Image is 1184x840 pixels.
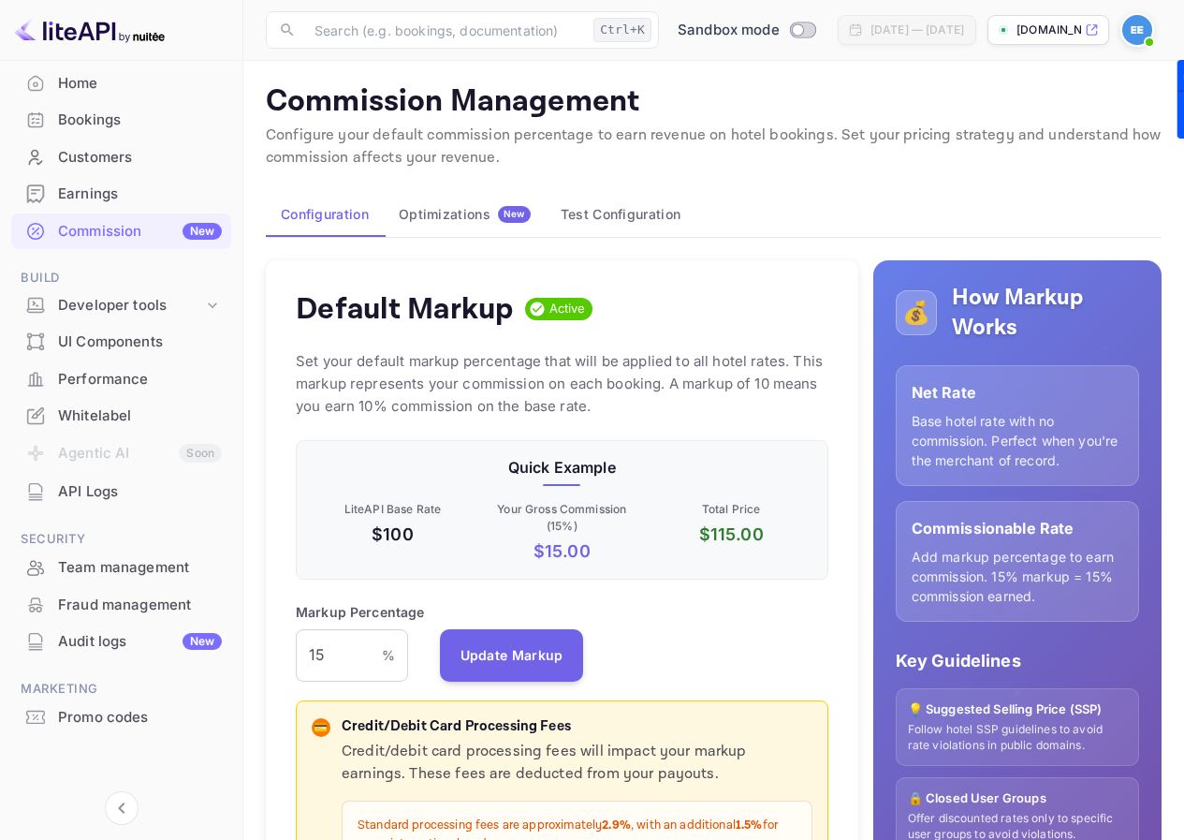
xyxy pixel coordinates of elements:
p: Key Guidelines [896,648,1139,673]
a: CommissionNew [11,214,231,248]
p: 🔒 Closed User Groups [908,789,1127,808]
div: Customers [58,147,222,169]
span: New [498,208,531,220]
div: Earnings [11,176,231,213]
p: Follow hotel SSP guidelines to avoid rate violations in public domains. [908,722,1127,754]
div: Commission [58,221,222,243]
div: Performance [58,369,222,391]
p: 💰 [902,296,930,330]
p: [DOMAIN_NAME] [1016,22,1081,38]
div: Developer tools [58,295,203,317]
a: Home [11,66,231,100]
div: API Logs [11,474,231,510]
p: 💡 Suggested Selling Price (SSP) [908,700,1127,719]
p: Commission Management [266,83,1162,121]
p: Total Price [650,501,812,518]
p: Base hotel rate with no commission. Perfect when you're the merchant of record. [912,411,1123,470]
p: Your Gross Commission ( 15 %) [481,501,643,535]
a: Audit logsNew [11,624,231,658]
div: Home [11,66,231,102]
a: Team management [11,550,231,584]
a: Customers [11,140,231,174]
h5: How Markup Works [952,283,1139,343]
button: Test Configuration [546,192,695,237]
div: Customers [11,140,231,176]
p: $100 [312,522,474,547]
div: [DATE] — [DATE] [870,22,964,38]
span: Marketing [11,679,231,700]
a: Performance [11,361,231,396]
p: LiteAPI Base Rate [312,501,474,518]
div: New [183,633,222,650]
button: Update Markup [440,629,584,682]
div: Optimizations [399,206,531,223]
div: Promo codes [58,707,222,729]
div: CommissionNew [11,214,231,250]
a: Bookings [11,102,231,137]
a: Whitelabel [11,398,231,433]
input: Search (e.g. bookings, documentation) [303,11,586,49]
div: Whitelabel [11,398,231,435]
p: Quick Example [312,456,812,479]
img: Em Em [1122,15,1152,45]
p: 💳 [314,719,328,736]
h4: Default Markup [296,290,514,328]
p: Set your default markup percentage that will be applied to all hotel rates. This markup represent... [296,350,828,418]
div: Bookings [11,102,231,139]
div: Switch to Production mode [670,20,823,41]
p: % [382,645,395,665]
button: Collapse navigation [105,791,139,825]
p: Configure your default commission percentage to earn revenue on hotel bookings. Set your pricing ... [266,125,1162,169]
span: Active [542,300,593,318]
div: Fraud management [11,587,231,624]
div: Performance [11,361,231,398]
div: UI Components [11,324,231,361]
p: Credit/Debit Card Processing Fees [342,716,812,738]
div: Team management [58,557,222,579]
div: Audit logsNew [11,624,231,660]
strong: 2.9% [602,818,631,833]
a: Promo codes [11,700,231,734]
div: Bookings [58,110,222,131]
p: $ 115.00 [650,522,812,547]
div: Whitelabel [58,405,222,427]
input: 0 [296,629,382,682]
span: Security [11,529,231,550]
div: Audit logs [58,631,222,653]
img: LiteAPI logo [15,15,165,45]
a: Earnings [11,176,231,211]
strong: 1.5% [736,818,763,833]
div: Fraud management [58,595,222,616]
span: Build [11,268,231,288]
div: Developer tools [11,289,231,322]
div: UI Components [58,332,222,353]
p: $ 15.00 [481,538,643,564]
div: Promo codes [11,700,231,736]
button: Configuration [266,192,384,237]
div: Team management [11,550,231,586]
p: Markup Percentage [296,602,425,622]
p: Credit/debit card processing fees will impact your markup earnings. These fees are deducted from ... [342,741,812,786]
div: Home [58,73,222,95]
span: Sandbox mode [678,20,780,41]
a: API Logs [11,474,231,508]
div: Ctrl+K [593,18,651,42]
a: UI Components [11,324,231,359]
div: API Logs [58,481,222,503]
div: Earnings [58,184,222,205]
p: Add markup percentage to earn commission. 15% markup = 15% commission earned. [912,547,1123,606]
a: Fraud management [11,587,231,622]
p: Commissionable Rate [912,517,1123,539]
div: New [183,223,222,240]
p: Net Rate [912,381,1123,404]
